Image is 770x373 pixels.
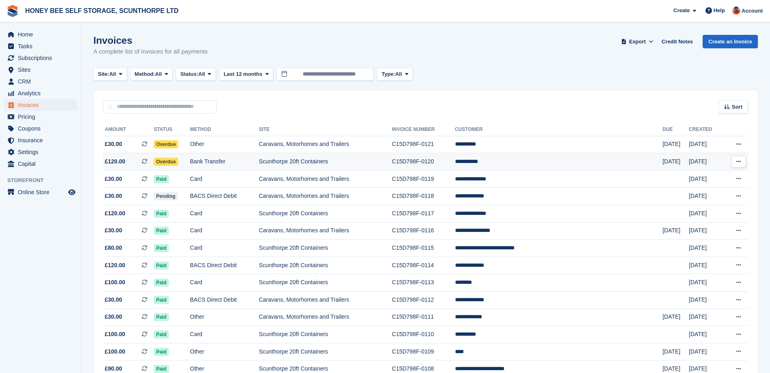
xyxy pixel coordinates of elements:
[154,348,169,356] span: Paid
[7,176,81,184] span: Storefront
[190,188,259,205] td: BACS Direct Debit
[689,257,723,274] td: [DATE]
[689,222,723,240] td: [DATE]
[105,261,125,270] span: £120.00
[689,309,723,326] td: [DATE]
[190,136,259,153] td: Other
[154,279,169,287] span: Paid
[4,123,77,134] a: menu
[662,123,689,136] th: Due
[662,136,689,153] td: [DATE]
[732,6,740,15] img: Abbie Tucker
[105,347,125,356] span: £100.00
[180,70,198,78] span: Status:
[259,274,392,292] td: Scunthorpe 20ft Containers
[190,205,259,223] td: Card
[154,227,169,235] span: Paid
[689,136,723,153] td: [DATE]
[629,38,646,46] span: Export
[689,240,723,257] td: [DATE]
[18,99,67,111] span: Invoices
[18,135,67,146] span: Insurance
[67,187,77,197] a: Preview store
[742,7,763,15] span: Account
[455,123,662,136] th: Customer
[105,192,122,200] span: £30.00
[4,158,77,169] a: menu
[18,29,67,40] span: Home
[259,309,392,326] td: Caravans, Motorhomes and Trailers
[190,153,259,171] td: Bank Transfer
[105,226,122,235] span: £30.00
[259,326,392,343] td: Scunthorpe 20ft Containers
[154,140,179,148] span: Overdue
[259,136,392,153] td: Caravans, Motorhomes and Trailers
[392,222,455,240] td: C15D798F-0116
[689,170,723,188] td: [DATE]
[154,313,169,321] span: Paid
[392,188,455,205] td: C15D798F-0118
[259,343,392,360] td: Scunthorpe 20ft Containers
[392,257,455,274] td: C15D798F-0114
[392,292,455,309] td: C15D798F-0112
[154,210,169,218] span: Paid
[190,309,259,326] td: Other
[4,99,77,111] a: menu
[18,123,67,134] span: Coupons
[190,292,259,309] td: BACS Direct Debit
[4,135,77,146] a: menu
[154,123,190,136] th: Status
[4,111,77,122] a: menu
[105,175,122,183] span: £30.00
[105,157,125,166] span: £120.00
[154,330,169,339] span: Paid
[4,29,77,40] a: menu
[392,153,455,171] td: C15D798F-0120
[673,6,690,15] span: Create
[105,330,125,339] span: £100.00
[105,278,125,287] span: £100.00
[154,158,179,166] span: Overdue
[109,70,116,78] span: All
[662,222,689,240] td: [DATE]
[130,68,173,81] button: Method: All
[4,41,77,52] a: menu
[190,326,259,343] td: Card
[4,146,77,158] a: menu
[105,364,122,373] span: £90.00
[154,192,178,200] span: Pending
[392,309,455,326] td: C15D798F-0111
[190,240,259,257] td: Card
[135,70,155,78] span: Method:
[154,175,169,183] span: Paid
[219,68,273,81] button: Last 12 months
[105,313,122,321] span: £30.00
[18,146,67,158] span: Settings
[18,88,67,99] span: Analytics
[689,292,723,309] td: [DATE]
[4,52,77,64] a: menu
[732,103,742,111] span: Sort
[18,52,67,64] span: Subscriptions
[392,274,455,292] td: C15D798F-0113
[93,68,127,81] button: Site: All
[392,123,455,136] th: Invoice Number
[658,35,696,48] a: Credit Notes
[18,64,67,75] span: Sites
[4,64,77,75] a: menu
[259,292,392,309] td: Caravans, Motorhomes and Trailers
[4,186,77,198] a: menu
[689,188,723,205] td: [DATE]
[6,5,19,17] img: stora-icon-8386f47178a22dfd0bd8f6a31ec36ba5ce8667c1dd55bd0f319d3a0aa187defe.svg
[714,6,725,15] span: Help
[392,170,455,188] td: C15D798F-0119
[662,343,689,360] td: [DATE]
[395,70,402,78] span: All
[154,262,169,270] span: Paid
[689,123,723,136] th: Created
[18,186,67,198] span: Online Store
[176,68,216,81] button: Status: All
[392,240,455,257] td: C15D798F-0115
[259,257,392,274] td: Scunthorpe 20ft Containers
[382,70,395,78] span: Type:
